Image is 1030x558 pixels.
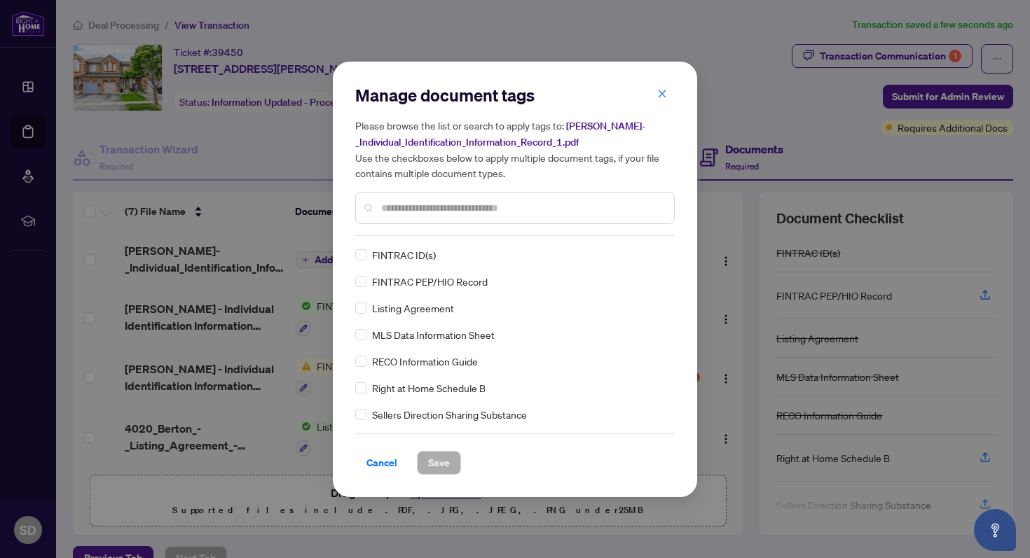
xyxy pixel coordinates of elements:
[372,380,486,396] span: Right at Home Schedule B
[372,327,495,342] span: MLS Data Information Sheet
[372,247,436,263] span: FINTRAC ID(s)
[372,407,527,422] span: Sellers Direction Sharing Substance
[366,452,397,474] span: Cancel
[372,274,488,289] span: FINTRAC PEP/HIO Record
[372,300,454,316] span: Listing Agreement
[657,89,667,99] span: close
[355,451,408,475] button: Cancel
[355,118,675,181] h5: Please browse the list or search to apply tags to: Use the checkboxes below to apply multiple doc...
[417,451,461,475] button: Save
[974,509,1016,551] button: Open asap
[355,120,645,148] span: [PERSON_NAME]-_Individual_Identification_Information_Record_1.pdf
[355,84,675,106] h2: Manage document tags
[372,354,478,369] span: RECO Information Guide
